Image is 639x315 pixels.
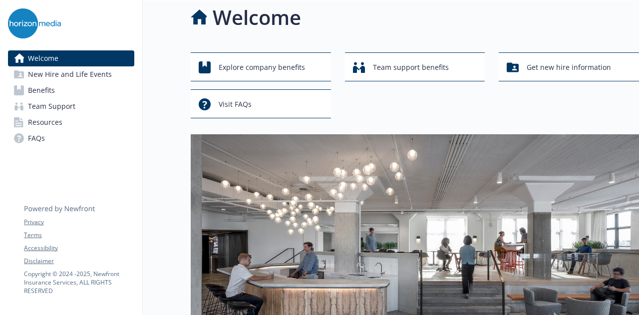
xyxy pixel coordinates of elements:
[8,114,134,130] a: Resources
[8,98,134,114] a: Team Support
[24,257,134,266] a: Disclaimer
[345,52,485,81] button: Team support benefits
[28,98,75,114] span: Team Support
[28,82,55,98] span: Benefits
[527,58,611,77] span: Get new hire information
[219,95,252,114] span: Visit FAQs
[8,50,134,66] a: Welcome
[24,231,134,240] a: Terms
[8,130,134,146] a: FAQs
[8,66,134,82] a: New Hire and Life Events
[28,66,112,82] span: New Hire and Life Events
[24,218,134,227] a: Privacy
[499,52,639,81] button: Get new hire information
[8,82,134,98] a: Benefits
[213,2,301,32] h1: Welcome
[24,244,134,253] a: Accessibility
[28,130,45,146] span: FAQs
[28,114,62,130] span: Resources
[191,52,331,81] button: Explore company benefits
[28,50,58,66] span: Welcome
[24,270,134,295] p: Copyright © 2024 - 2025 , Newfront Insurance Services, ALL RIGHTS RESERVED
[219,58,305,77] span: Explore company benefits
[191,89,331,118] button: Visit FAQs
[373,58,449,77] span: Team support benefits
